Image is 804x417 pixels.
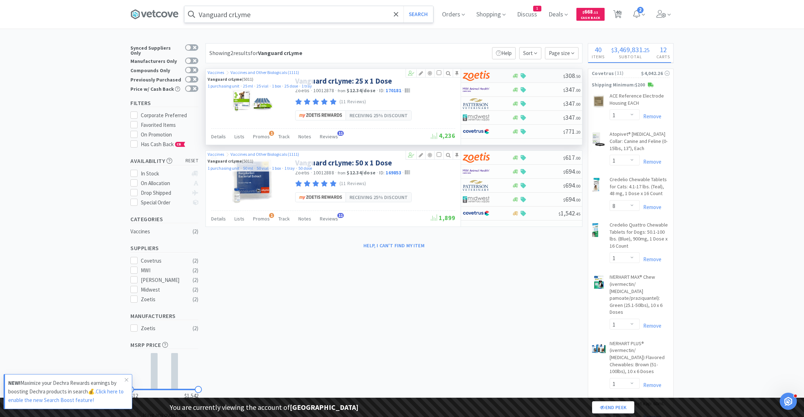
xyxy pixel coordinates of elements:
[592,401,634,413] a: End Peek
[575,129,580,135] span: . 20
[193,286,198,294] div: ( 2 )
[282,165,283,171] span: ·
[141,295,185,304] div: Zoetis
[141,130,199,139] div: On Promotion
[299,83,301,89] span: ·
[193,324,198,333] div: ( 2 )
[463,112,490,123] img: 4dd14cff54a648ac9e977f0c5da9bc2e_5.png
[302,83,312,89] a: 1 tray
[8,379,125,404] p: Maximize your Dechra Rewards earnings by boosting Dechra products in search💰.
[208,165,239,171] a: 1 purchasing unit
[463,194,490,205] img: 4dd14cff54a648ac9e977f0c5da9bc2e_5.png
[130,85,182,91] div: Price w/ Cash Back
[592,69,614,77] span: Covetrus
[170,402,358,413] p: You are currently viewing the account of
[298,165,312,171] a: 50 dose
[284,165,295,171] a: 1 tray
[193,257,198,265] div: ( 2 )
[141,276,185,284] div: [PERSON_NAME]
[575,88,580,93] span: . 00
[257,83,268,89] a: 25 vial
[193,295,198,304] div: ( 2 )
[614,45,642,54] span: 3,469,831
[640,158,661,165] a: Remove
[130,157,198,165] h5: Availability
[313,169,334,176] span: 10012888
[519,47,541,59] span: Sort
[250,49,302,56] span: for
[563,99,580,108] span: 347
[141,169,188,178] div: In Stock
[593,10,598,15] span: . 11
[130,99,198,107] h5: Filters
[253,133,270,140] span: Promos
[208,83,239,89] a: 1 purchasing unit
[296,165,297,171] span: ·
[130,341,198,349] h5: MSRP Price
[337,131,344,136] span: 11
[130,44,182,55] div: Synced Suppliers Only
[141,266,185,275] div: MWI
[272,83,281,89] a: 1 box
[640,256,661,263] a: Remove
[130,312,198,320] h5: Manufacturers
[232,158,272,204] img: 2cdf40f41d7546e7aeb2a047a87abb51_238434.jpeg
[463,70,490,81] img: a673e5ab4e5e497494167fe422e9a3ab.png
[563,155,565,161] span: $
[208,152,225,157] a: Vaccines
[208,70,225,75] a: Vaccines
[637,7,644,13] span: 2
[311,169,312,176] span: ·
[610,93,670,109] a: ACE Reference Electrode Housing EACH
[463,208,490,219] img: 77fca1acd8b6420a9015268ca798ef17_1.png
[463,166,490,177] img: f6b2451649754179b5b4e0c70c3f7cb0_2.png
[563,197,565,203] span: $
[230,152,299,157] a: Vaccines and Other Biologicals (1111)
[347,87,376,94] strong: $12.34 / dose
[295,87,310,94] a: Zoetis
[211,133,226,140] span: Details
[141,324,185,333] div: Zoetis
[379,169,401,176] span: ID:
[582,10,584,15] span: $
[592,223,599,237] img: 868b877fb8c74fc48728056354f79e3c_777170.png
[581,16,600,21] span: Cash Back
[582,8,598,15] span: 668
[193,276,198,284] div: ( 2 )
[185,157,199,165] span: reset
[386,169,401,176] span: 169853
[640,113,661,120] a: Remove
[563,181,580,189] span: 694
[575,197,580,203] span: . 00
[130,244,198,252] h5: Suppliers
[563,115,565,121] span: $
[240,83,242,89] span: ·
[592,275,606,289] img: 0d438ada7fe84402947888c594a08568_264449.png
[269,213,274,218] span: 1
[431,131,455,140] span: 4,236
[644,46,650,54] span: 25
[563,195,580,203] span: 694
[141,257,185,265] div: Covetrus
[335,87,337,94] span: ·
[335,169,337,176] span: ·
[234,215,244,222] span: Lists
[208,76,312,83] div: ( 5011 )
[640,322,661,329] a: Remove
[653,53,673,60] h4: Carts
[563,101,565,107] span: $
[608,46,653,53] div: .
[311,87,312,94] span: ·
[258,49,302,56] strong: Vanguard crLyme
[234,133,244,140] span: Lists
[141,141,185,148] span: Has Cash Back
[576,5,605,24] a: $668.11Cash Back
[320,215,338,222] span: Reviews
[290,403,358,412] strong: [GEOGRAPHIC_DATA]
[563,113,580,121] span: 347
[320,133,338,140] span: Reviews
[240,165,242,171] span: ·
[610,274,670,319] a: IVERHART MAX® Chew (ivermectin/ [MEDICAL_DATA] pamoate/praziquantel): Green (25.1-50lbs), 10 x 6 ...
[141,198,188,207] div: Special Order
[130,67,182,73] div: Compounds Only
